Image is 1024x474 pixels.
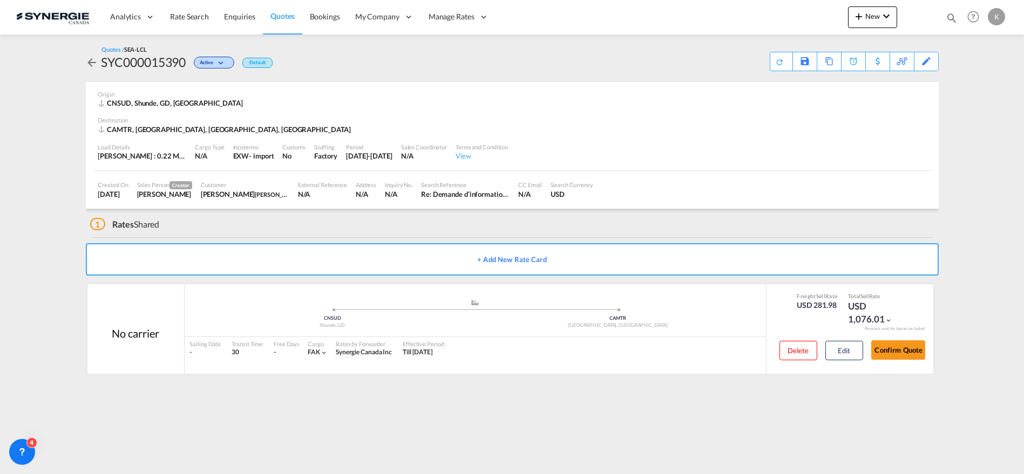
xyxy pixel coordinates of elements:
div: Address [356,181,376,189]
button: Confirm Quote [871,340,925,360]
div: External Reference [298,181,347,189]
div: Load Details [98,143,187,151]
md-icon: icon-magnify [946,12,958,24]
div: No [282,151,305,161]
div: Default [242,58,272,68]
div: Till 09 Nov 2025 [403,348,433,357]
button: + Add New Rate Card [86,243,939,276]
div: [PERSON_NAME] : 0.22 MT | Volumetric Wt : 6.13 CBM | Chargeable Wt : 6.13 W/M [98,151,187,161]
md-icon: icon-arrow-left [86,56,99,69]
md-icon: icon-chevron-down [885,317,892,324]
div: N/A [385,189,412,199]
div: No carrier [112,326,159,341]
div: Sales Person [137,181,192,189]
div: icon-arrow-left [86,53,101,71]
div: Created On [98,181,128,189]
div: Rates by Forwarder [336,340,392,348]
span: My Company [355,11,399,22]
div: N/A [195,151,225,161]
span: Help [964,8,982,26]
div: Period [346,143,392,151]
div: 10 Oct 2025 [98,189,128,199]
div: Freight Rate [797,292,838,300]
div: Shunde, GD [190,322,476,329]
md-icon: assets/icons/custom/ship-fill.svg [469,300,482,305]
div: Customer [201,181,289,189]
div: USD 1,076.01 [848,300,902,326]
div: USD 281.98 [797,300,838,311]
md-icon: icon-chevron-down [880,10,893,23]
div: Re: Demande d’information et soumission – Transport Foshan (Chine) vers Montréal fr：Yarry [421,189,510,199]
button: icon-plus 400-fgNewicon-chevron-down [848,6,897,28]
div: Destination [98,116,926,124]
div: Search Currency [551,181,593,189]
div: Incoterms [233,143,274,151]
div: Cargo [308,340,328,348]
div: Quote PDF is not available at this time [776,52,787,66]
span: Creator [169,181,192,189]
div: Effective Period [403,340,444,348]
div: N/A [518,189,542,199]
span: 1 [90,218,106,230]
div: Free Days [274,340,300,348]
button: Edit [825,341,863,360]
div: View [456,151,508,161]
span: Sell [816,293,825,299]
div: Transit Time [232,340,263,348]
div: icon-magnify [946,12,958,28]
div: K [988,8,1005,25]
span: Enquiries [224,12,255,21]
div: USD [551,189,593,199]
div: Help [964,8,988,27]
span: Rate Search [170,12,209,21]
div: EXW [233,151,249,161]
div: - [190,348,221,357]
div: 30 [232,348,263,357]
span: CNSUD, Shunde, GD, [GEOGRAPHIC_DATA] [107,99,243,107]
button: Delete [779,341,817,360]
span: Till [DATE] [403,348,433,356]
div: Terms and Condition [456,143,508,151]
md-icon: icon-refresh [774,56,785,67]
div: CNSUD, Shunde, GD, Europe [98,98,246,108]
div: Remark and Inclusion included [857,326,933,332]
div: Sales Coordinator [401,143,447,151]
md-icon: icon-plus 400-fg [852,10,865,23]
div: CC Email [518,181,542,189]
div: Origin [98,90,926,98]
span: [PERSON_NAME] [255,190,300,198]
div: Search Reference [421,181,510,189]
div: - import [249,151,274,161]
md-icon: icon-chevron-down [216,60,229,66]
span: Sell [860,293,869,299]
div: Inquiry No. [385,181,412,189]
div: Synergie Canada Inc [336,348,392,357]
div: CAMTR [475,315,761,322]
div: Sailing Date [190,340,221,348]
div: Change Status Here [186,53,237,71]
div: CNSUD [190,315,476,322]
div: Factory Stuffing [314,151,337,161]
span: Active [200,59,215,70]
span: Analytics [110,11,141,22]
div: Shared [90,218,160,230]
span: New [852,12,893,20]
div: Cargo Type [195,143,225,151]
div: N/A [401,151,447,161]
div: Save As Template [793,52,817,71]
div: Stuffing [314,143,337,151]
md-icon: icon-chevron-down [320,349,328,356]
img: 1f56c880d42311ef80fc7dca854c8e59.png [16,5,89,29]
div: Quotes /SEA-LCL [102,45,147,53]
div: SYC000015390 [101,53,186,71]
div: Luca Khuon [201,189,289,199]
div: Total Rate [848,292,902,300]
div: N/A [356,189,376,199]
div: Karen Mercier [137,189,192,199]
span: FAK [308,348,320,356]
span: Rates [112,219,134,229]
div: N/A [298,189,347,199]
div: - [274,348,276,357]
span: Quotes [270,11,294,20]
